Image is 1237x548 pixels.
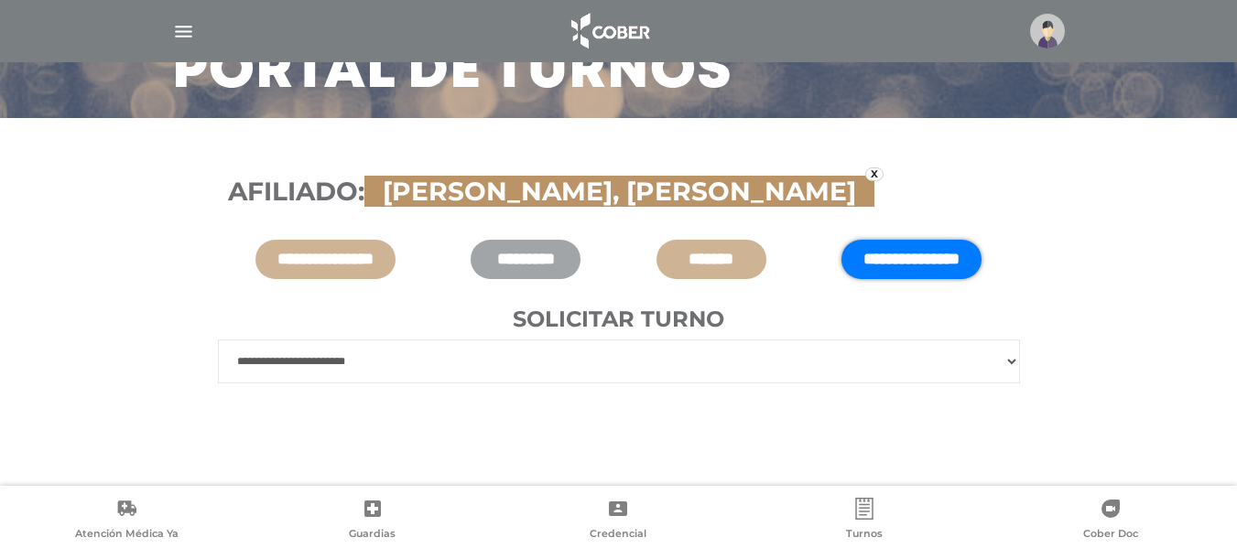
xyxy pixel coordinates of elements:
[218,306,1020,333] h4: Solicitar turno
[172,20,195,43] img: Cober_menu-lines-white.svg
[250,498,496,544] a: Guardias
[75,527,179,543] span: Atención Médica Ya
[374,176,865,207] span: [PERSON_NAME], [PERSON_NAME]
[4,498,250,544] a: Atención Médica Ya
[846,527,883,543] span: Turnos
[590,527,646,543] span: Credencial
[1030,14,1065,48] img: profile-placeholder.svg
[561,9,657,53] img: logo_cober_home-white.png
[1083,527,1138,543] span: Cober Doc
[742,498,988,544] a: Turnos
[172,48,732,96] h3: Portal de turnos
[865,167,884,181] a: x
[228,177,1010,208] h3: Afiliado:
[349,527,396,543] span: Guardias
[987,498,1233,544] a: Cober Doc
[495,498,742,544] a: Credencial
